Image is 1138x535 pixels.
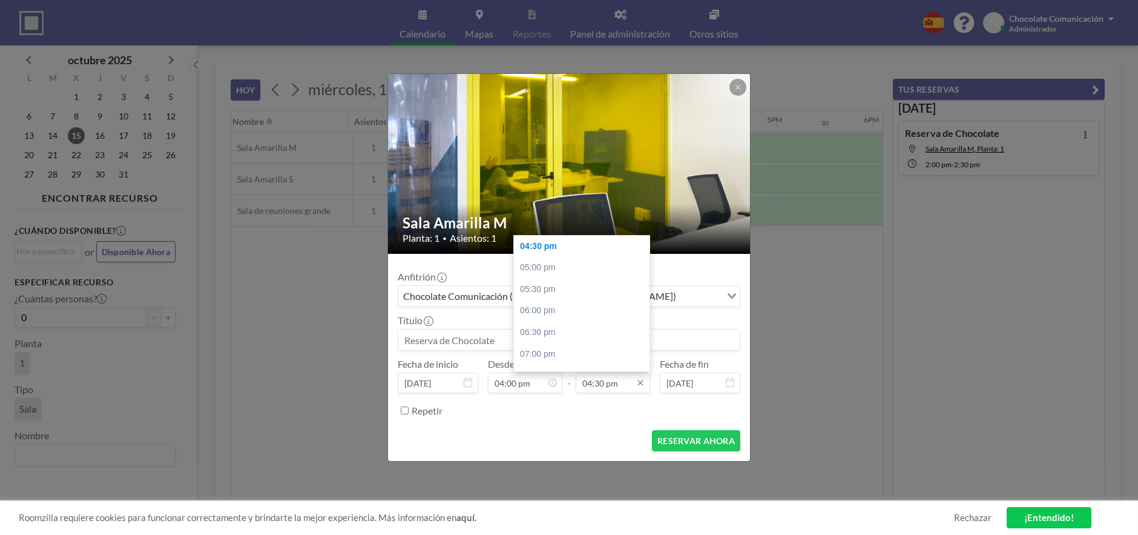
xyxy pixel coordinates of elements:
[398,358,458,370] label: Fecha de inicio
[680,288,720,304] input: Search for option
[954,512,992,523] a: Rechazar
[403,232,439,244] span: Planta: 1
[514,300,650,322] div: 06:00 pm
[456,512,476,523] a: aquí.
[1007,507,1091,528] a: ¡Entendido!
[388,27,751,300] img: 537.jpg
[398,271,446,283] label: Anfitrión
[514,257,650,279] div: 05:00 pm
[398,314,432,327] label: Título
[652,430,740,451] button: RESERVAR AHORA
[403,214,737,232] h2: Sala Amarilla M
[514,365,650,387] div: 07:30 pm
[514,279,650,301] div: 05:30 pm
[398,330,740,350] input: Reserva de Chocolate
[567,362,571,389] span: -
[514,322,650,344] div: 06:30 pm
[450,232,496,244] span: Asientos: 1
[660,358,709,370] label: Fecha de fin
[19,512,954,523] span: Roomzilla requiere cookies para funcionar correctamente y brindarte la mejor experiencia. Más inf...
[514,236,650,258] div: 04:30 pm
[442,234,447,243] span: •
[401,288,679,304] span: Chocolate Comunicación ([EMAIL_ADDRESS][DOMAIN_NAME])
[488,358,515,370] label: Desde
[514,344,650,365] div: 07:00 pm
[398,286,740,307] div: Search for option
[412,405,442,417] label: Repetir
